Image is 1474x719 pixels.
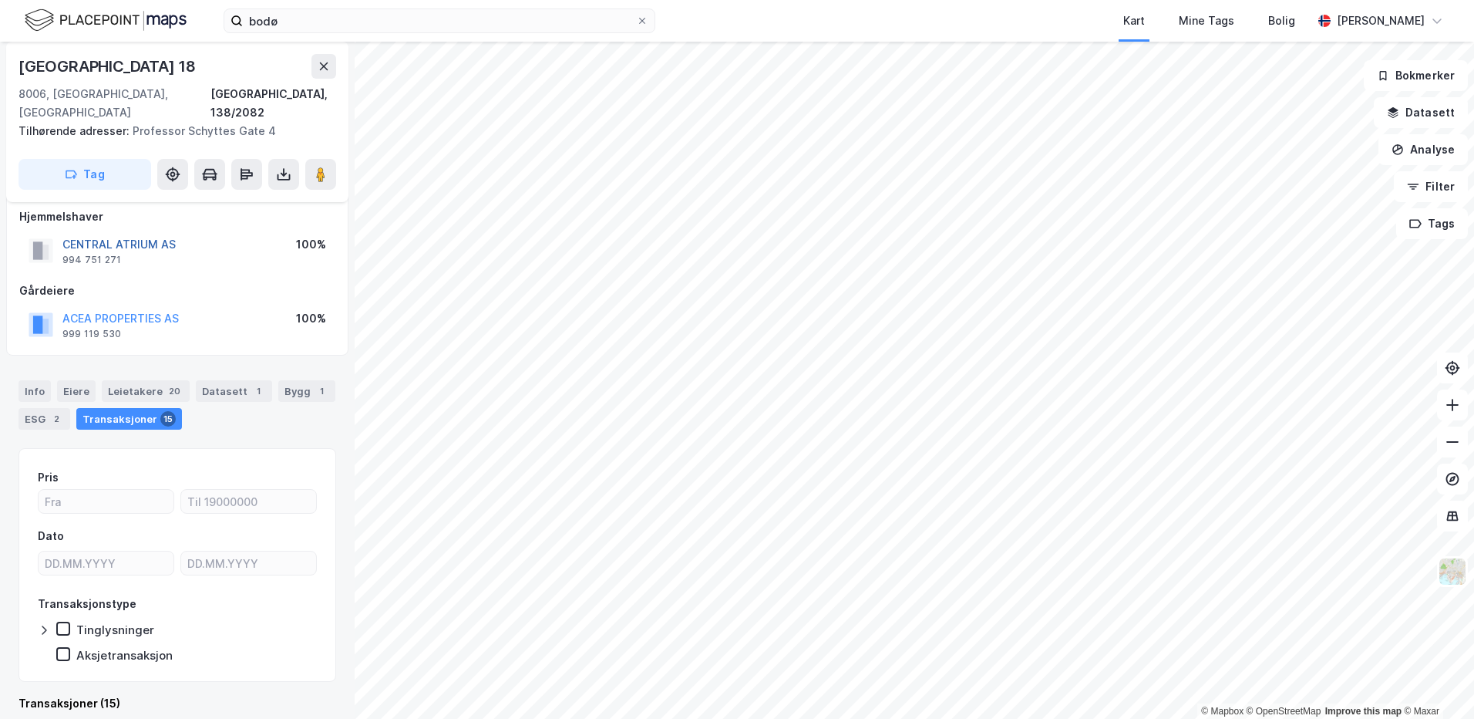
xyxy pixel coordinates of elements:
div: 1 [314,383,329,399]
iframe: Chat Widget [1397,645,1474,719]
div: Bygg [278,380,335,402]
div: 15 [160,411,176,427]
div: Professor Schyttes Gate 4 [19,122,324,140]
span: Tilhørende adresser: [19,124,133,137]
div: [PERSON_NAME] [1337,12,1425,30]
div: 100% [296,235,326,254]
div: Kart [1123,12,1145,30]
img: logo.f888ab2527a4732fd821a326f86c7f29.svg [25,7,187,34]
div: 20 [166,383,183,399]
button: Tags [1396,208,1468,239]
input: Søk på adresse, matrikkel, gårdeiere, leietakere eller personer [243,9,636,32]
input: DD.MM.YYYY [181,552,316,575]
button: Bokmerker [1364,60,1468,91]
a: Mapbox [1201,706,1243,717]
input: Til 19000000 [181,490,316,513]
div: Gårdeiere [19,282,335,300]
div: Info [19,380,51,402]
div: 2 [49,411,64,427]
div: [GEOGRAPHIC_DATA], 138/2082 [210,85,336,122]
div: 8006, [GEOGRAPHIC_DATA], [GEOGRAPHIC_DATA] [19,85,210,122]
button: Analyse [1378,134,1468,165]
img: Z [1438,557,1467,586]
a: Improve this map [1325,706,1402,717]
div: Dato [38,527,64,545]
button: Tag [19,159,151,190]
div: Bolig [1268,12,1295,30]
input: DD.MM.YYYY [39,552,173,575]
div: Transaksjoner [76,408,182,430]
div: Datasett [196,380,272,402]
div: 994 751 271 [62,254,121,266]
a: OpenStreetMap [1247,706,1321,717]
div: Transaksjoner (15) [19,694,336,713]
div: Mine Tags [1179,12,1234,30]
div: 1 [251,383,266,399]
div: ESG [19,408,70,430]
div: Tinglysninger [76,623,154,637]
div: Aksjetransaksjon [76,648,173,663]
div: Eiere [57,380,96,402]
button: Datasett [1374,97,1468,128]
div: 999 119 530 [62,328,121,340]
button: Filter [1394,171,1468,202]
div: Transaksjonstype [38,595,136,613]
div: Leietakere [102,380,190,402]
div: Hjemmelshaver [19,208,335,226]
div: 100% [296,309,326,328]
div: [GEOGRAPHIC_DATA] 18 [19,54,199,79]
div: Pris [38,468,59,487]
input: Fra [39,490,173,513]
